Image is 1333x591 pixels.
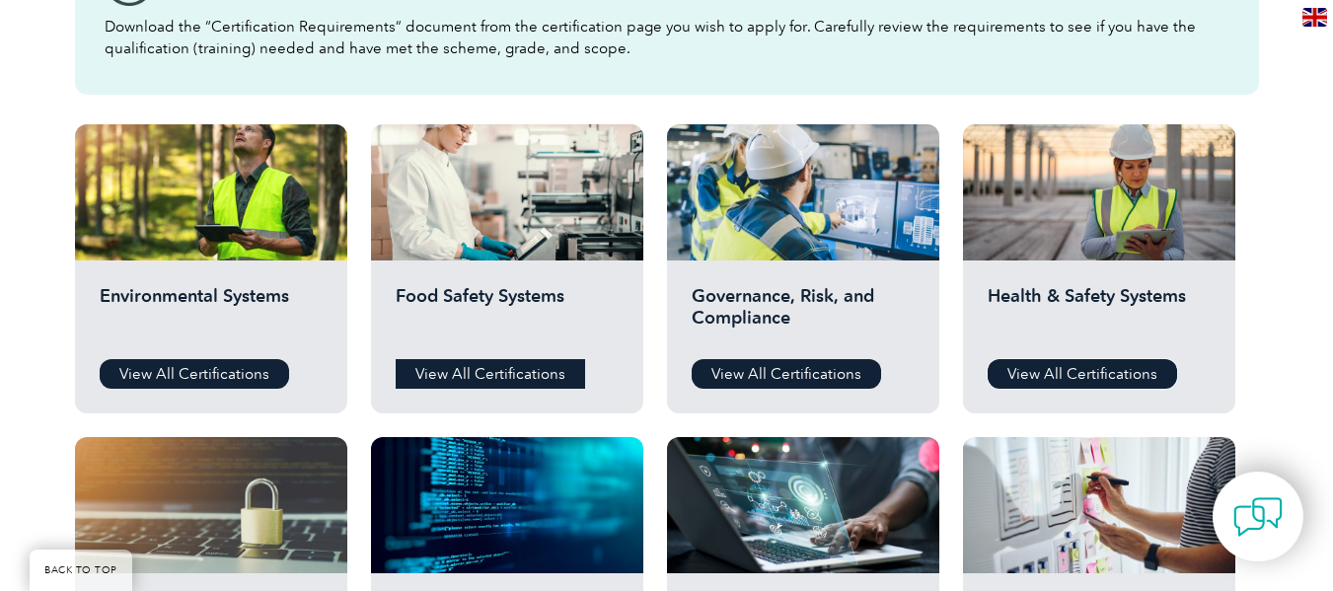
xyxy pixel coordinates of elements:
img: contact-chat.png [1233,492,1283,542]
img: en [1302,8,1327,27]
a: BACK TO TOP [30,550,132,591]
a: View All Certifications [100,359,289,389]
a: View All Certifications [692,359,881,389]
p: Download the “Certification Requirements” document from the certification page you wish to apply ... [105,16,1229,59]
h2: Health & Safety Systems [988,285,1211,344]
h2: Governance, Risk, and Compliance [692,285,915,344]
h2: Food Safety Systems [396,285,619,344]
a: View All Certifications [988,359,1177,389]
h2: Environmental Systems [100,285,323,344]
a: View All Certifications [396,359,585,389]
